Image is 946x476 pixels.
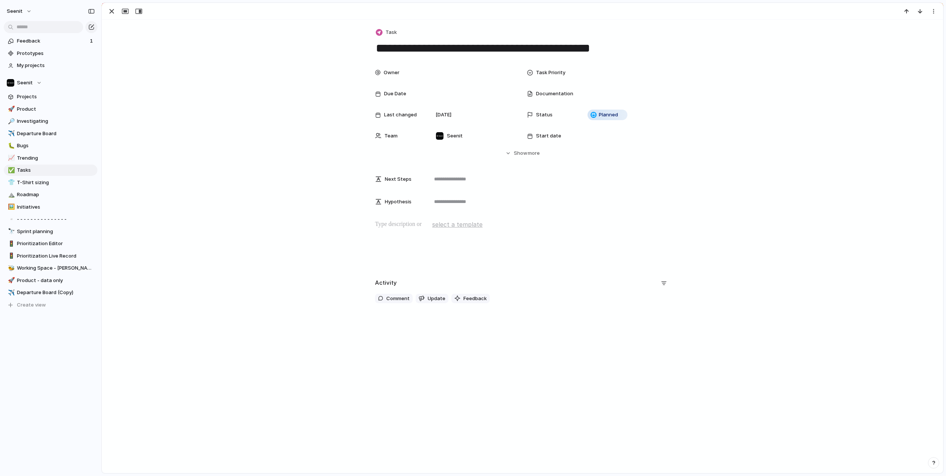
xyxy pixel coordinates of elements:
div: 🚦 [8,240,13,248]
span: Comment [386,295,410,302]
div: 🐛 [8,142,13,150]
span: Product - data only [17,277,95,284]
span: T-Shirt sizing [17,179,95,186]
button: 👕 [7,179,14,186]
span: - - - - - - - - - - - - - - - [17,215,95,223]
div: 🔭 [8,227,13,236]
a: 📈Trending [4,153,97,164]
span: Tasks [17,166,95,174]
span: Status [536,111,553,119]
button: 🐛 [7,142,14,150]
button: Seenit [4,77,97,88]
span: Departure Board (Copy) [17,289,95,296]
div: 🚀 [8,276,13,285]
a: ⛰️Roadmap [4,189,97,200]
span: Team [384,132,398,140]
div: 🖼️ [8,203,13,211]
div: 📈 [8,154,13,162]
span: Feedback [17,37,88,45]
span: Seenit [7,8,23,15]
span: Planned [599,111,618,119]
a: 🔎Investigating [4,116,97,127]
div: ✈️ [8,129,13,138]
span: Seenit [17,79,33,87]
div: ✈️ [8,288,13,297]
span: select a template [432,220,483,229]
a: Projects [4,91,97,102]
span: Start date [536,132,561,140]
span: Task Priority [536,69,565,76]
a: ✈️Departure Board [4,128,97,139]
button: Showmore [375,146,670,160]
a: Feedback1 [4,35,97,47]
span: [DATE] [436,111,451,119]
a: 🚀Product - data only [4,275,97,286]
span: Prototypes [17,50,95,57]
span: Investigating [17,117,95,125]
a: 🖼️Initiatives [4,201,97,213]
button: ▫️ [7,215,14,223]
span: Feedback [463,295,487,302]
span: Prioritization Live Record [17,252,95,260]
a: 🐝Working Space - [PERSON_NAME] [4,262,97,274]
button: Comment [375,294,413,304]
a: ▫️- - - - - - - - - - - - - - - [4,214,97,225]
div: 🚦Prioritization Live Record [4,250,97,262]
button: 🚀 [7,277,14,284]
a: 🚦Prioritization Editor [4,238,97,249]
span: Owner [384,69,399,76]
span: Update [428,295,445,302]
span: Next Steps [385,175,412,183]
a: ✅Tasks [4,165,97,176]
button: 🔭 [7,228,14,235]
div: 🔎 [8,117,13,126]
h2: Activity [375,279,397,287]
div: ⛰️ [8,191,13,199]
button: ✈️ [7,130,14,137]
a: 🔭Sprint planning [4,226,97,237]
a: 🐛Bugs [4,140,97,151]
span: Hypothesis [385,198,412,206]
span: Last changed [384,111,417,119]
button: 🚀 [7,105,14,113]
span: Seenit [447,132,463,140]
div: ▫️ [8,215,13,224]
button: 📈 [7,154,14,162]
button: Feedback [451,294,490,304]
button: 🔎 [7,117,14,125]
button: ✈️ [7,289,14,296]
button: Task [374,27,399,38]
button: select a template [431,219,484,230]
span: 1 [90,37,94,45]
span: Initiatives [17,203,95,211]
span: Create view [17,301,46,309]
button: ✅ [7,166,14,174]
div: 👕T-Shirt sizing [4,177,97,188]
span: My projects [17,62,95,69]
a: Prototypes [4,48,97,59]
div: ✅ [8,166,13,175]
a: ✈️Departure Board (Copy) [4,287,97,298]
span: more [528,150,540,157]
span: Bugs [17,142,95,150]
span: Roadmap [17,191,95,198]
span: Trending [17,154,95,162]
span: Prioritization Editor [17,240,95,247]
button: Create view [4,299,97,311]
a: My projects [4,60,97,71]
span: Task [386,29,397,36]
div: 🚀Product [4,104,97,115]
button: Seenit [3,5,36,17]
span: Sprint planning [17,228,95,235]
